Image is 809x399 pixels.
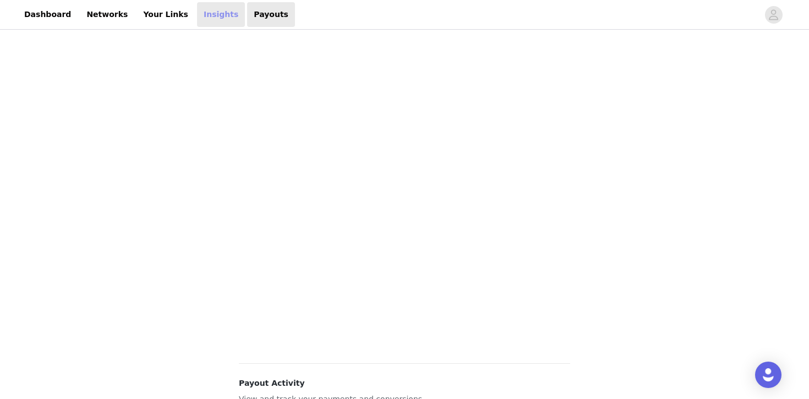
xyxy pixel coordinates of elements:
div: avatar [768,6,779,24]
div: Open Intercom Messenger [755,362,781,388]
h4: Payout Activity [239,378,570,389]
a: Your Links [136,2,195,27]
a: Dashboard [18,2,78,27]
a: Networks [80,2,134,27]
a: Payouts [247,2,295,27]
a: Insights [197,2,245,27]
